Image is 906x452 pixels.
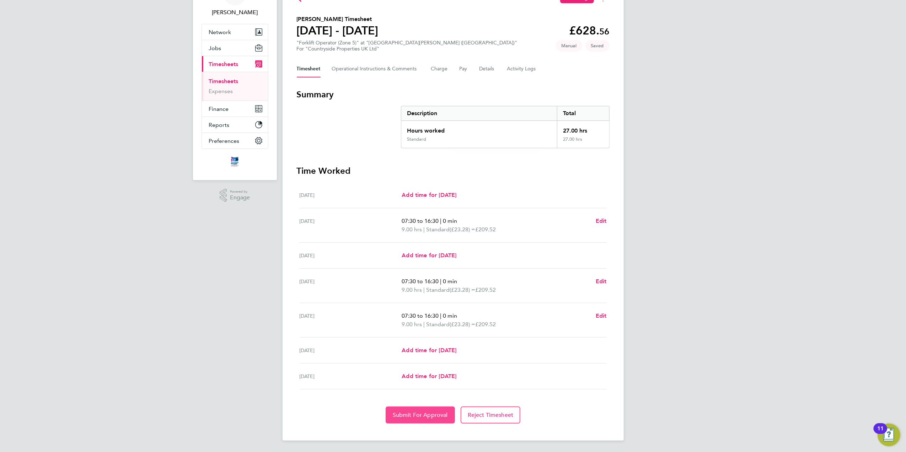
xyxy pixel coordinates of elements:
[440,278,441,285] span: |
[402,347,456,354] span: Add time for [DATE]
[297,89,610,424] section: Timesheet
[402,226,422,233] span: 9.00 hrs
[460,60,468,77] button: Pay
[407,136,426,142] div: Standard
[202,8,268,17] span: Tom Newton
[209,106,229,112] span: Finance
[209,122,230,128] span: Reports
[300,346,402,355] div: [DATE]
[297,15,379,23] h2: [PERSON_NAME] Timesheet
[230,189,250,195] span: Powered by
[300,372,402,381] div: [DATE]
[402,372,456,381] a: Add time for [DATE]
[585,40,610,52] span: This timesheet is Saved.
[402,251,456,260] a: Add time for [DATE]
[202,117,268,133] button: Reports
[230,156,240,167] img: itsconstruction-logo-retina.png
[479,60,496,77] button: Details
[507,60,537,77] button: Activity Logs
[475,321,496,328] span: £209.52
[461,407,521,424] button: Reject Timesheet
[209,61,238,68] span: Timesheets
[402,217,439,224] span: 07:30 to 16:30
[557,136,609,148] div: 27.00 hrs
[450,321,475,328] span: (£23.28) =
[450,226,475,233] span: (£23.28) =
[401,121,557,136] div: Hours worked
[300,312,402,329] div: [DATE]
[202,40,268,56] button: Jobs
[443,217,457,224] span: 0 min
[443,278,457,285] span: 0 min
[300,191,402,199] div: [DATE]
[426,225,450,234] span: Standard
[401,106,557,120] div: Description
[440,217,441,224] span: |
[440,312,441,319] span: |
[297,40,518,52] div: "Forklift Operator (Zone 5)" at "[GEOGRAPHIC_DATA][PERSON_NAME] ([GEOGRAPHIC_DATA])"
[297,46,518,52] div: For "Countryside Properties UK Ltd"
[209,78,238,85] a: Timesheets
[332,60,420,77] button: Operational Instructions & Comments
[877,429,884,438] div: 11
[402,278,439,285] span: 07:30 to 16:30
[431,60,448,77] button: Charge
[569,24,610,37] app-decimal: £628.
[202,24,268,40] button: Network
[475,226,496,233] span: £209.52
[230,195,250,201] span: Engage
[297,165,610,177] h3: Time Worked
[423,321,425,328] span: |
[297,60,321,77] button: Timesheet
[402,312,439,319] span: 07:30 to 16:30
[300,217,402,234] div: [DATE]
[557,106,609,120] div: Total
[596,277,607,286] a: Edit
[450,286,475,293] span: (£23.28) =
[202,56,268,72] button: Timesheets
[402,373,456,380] span: Add time for [DATE]
[600,26,610,37] span: 56
[468,411,514,419] span: Reject Timesheet
[402,346,456,355] a: Add time for [DATE]
[300,251,402,260] div: [DATE]
[393,411,448,419] span: Submit For Approval
[297,89,610,100] h3: Summary
[596,312,607,319] span: Edit
[556,40,583,52] span: This timesheet was manually created.
[300,277,402,294] div: [DATE]
[401,106,610,148] div: Summary
[202,156,268,167] a: Go to home page
[426,320,450,329] span: Standard
[475,286,496,293] span: £209.52
[423,286,425,293] span: |
[402,321,422,328] span: 9.00 hrs
[202,133,268,149] button: Preferences
[426,286,450,294] span: Standard
[202,101,268,117] button: Finance
[202,72,268,101] div: Timesheets
[209,138,240,144] span: Preferences
[596,217,607,224] span: Edit
[443,312,457,319] span: 0 min
[209,45,221,52] span: Jobs
[878,424,900,446] button: Open Resource Center, 11 new notifications
[596,278,607,285] span: Edit
[596,217,607,225] a: Edit
[220,189,250,202] a: Powered byEngage
[402,252,456,259] span: Add time for [DATE]
[209,88,233,95] a: Expenses
[386,407,455,424] button: Submit For Approval
[402,286,422,293] span: 9.00 hrs
[297,23,379,38] h1: [DATE] - [DATE]
[596,312,607,320] a: Edit
[402,191,456,199] a: Add time for [DATE]
[557,121,609,136] div: 27.00 hrs
[402,192,456,198] span: Add time for [DATE]
[209,29,231,36] span: Network
[423,226,425,233] span: |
